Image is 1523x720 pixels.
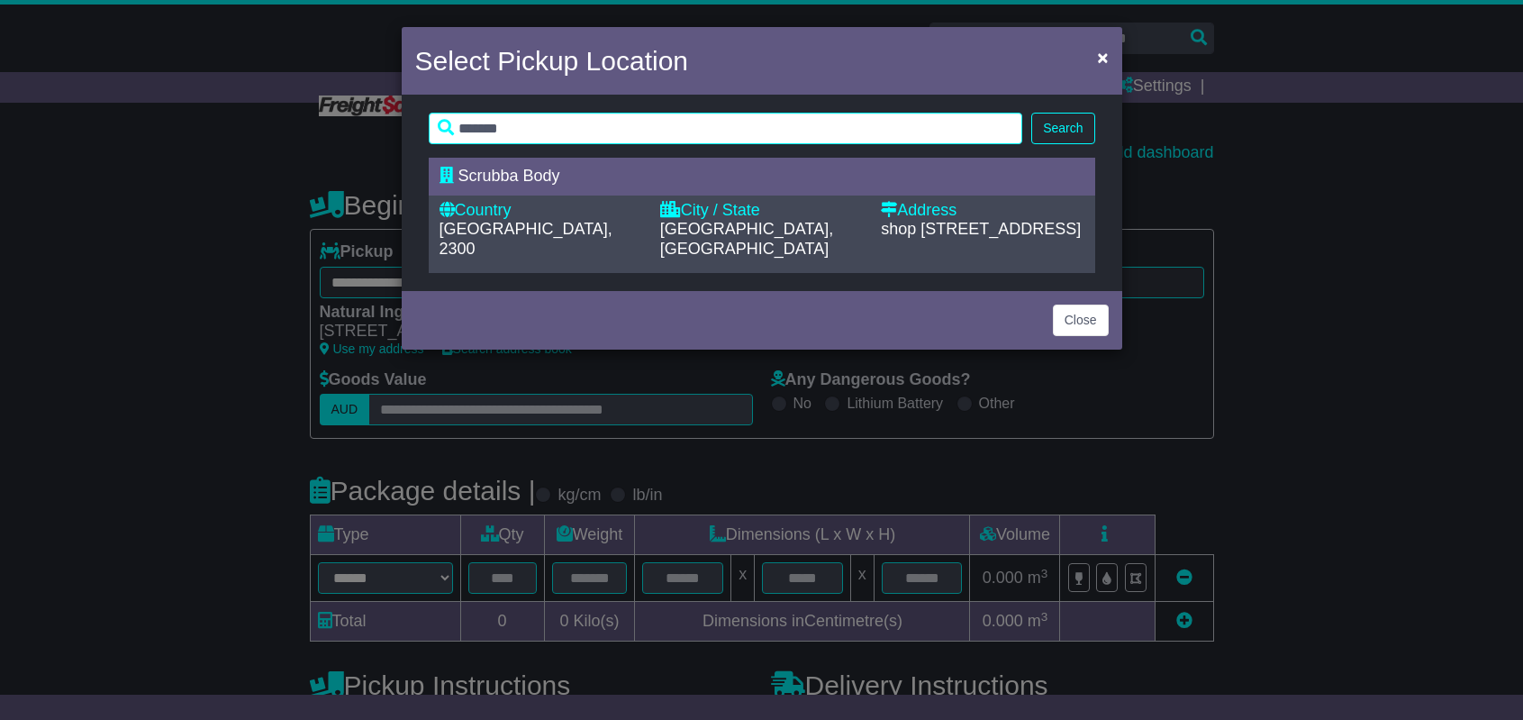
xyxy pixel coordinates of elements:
[1088,39,1117,76] button: Close
[1053,305,1109,336] button: Close
[881,201,1083,221] div: Address
[1097,47,1108,68] span: ×
[440,201,642,221] div: Country
[458,167,560,185] span: Scrubba Body
[881,220,1081,238] span: shop [STREET_ADDRESS]
[660,201,863,221] div: City / State
[440,220,612,258] span: [GEOGRAPHIC_DATA], 2300
[660,220,833,258] span: [GEOGRAPHIC_DATA], [GEOGRAPHIC_DATA]
[415,41,689,81] h4: Select Pickup Location
[1031,113,1094,144] button: Search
